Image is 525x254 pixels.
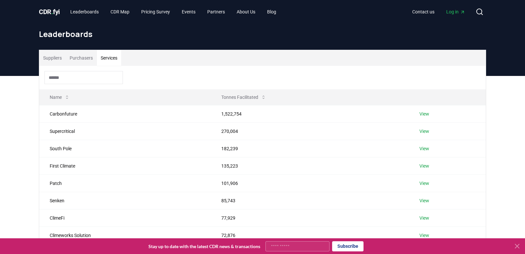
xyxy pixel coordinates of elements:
td: 1,522,754 [211,105,409,122]
td: Patch [39,174,211,192]
td: Climeworks Solution [39,227,211,244]
a: CDR Map [105,6,135,18]
button: Name [44,91,75,104]
td: Supercritical [39,122,211,140]
a: View [419,111,429,117]
a: Log in [441,6,470,18]
td: First Climate [39,157,211,174]
a: Blog [262,6,281,18]
a: Events [177,6,201,18]
span: Log in [446,9,465,15]
td: 182,239 [211,140,409,157]
a: View [419,145,429,152]
button: Tonnes Facilitated [216,91,271,104]
a: Leaderboards [65,6,104,18]
a: CDR.fyi [39,7,60,16]
a: View [419,128,429,135]
span: . [51,8,53,16]
nav: Main [407,6,470,18]
a: Contact us [407,6,440,18]
td: Carbonfuture [39,105,211,122]
td: South Pole [39,140,211,157]
a: View [419,232,429,239]
button: Purchasers [66,50,97,66]
a: View [419,215,429,221]
a: Partners [202,6,230,18]
span: CDR fyi [39,8,60,16]
td: ClimeFi [39,209,211,227]
a: About Us [231,6,261,18]
a: View [419,197,429,204]
nav: Main [65,6,281,18]
button: Services [97,50,121,66]
td: 85,743 [211,192,409,209]
a: View [419,163,429,169]
h1: Leaderboards [39,29,486,39]
td: 77,929 [211,209,409,227]
td: 72,876 [211,227,409,244]
td: 101,906 [211,174,409,192]
td: 270,004 [211,122,409,140]
td: Senken [39,192,211,209]
a: Pricing Survey [136,6,175,18]
a: View [419,180,429,187]
td: 135,223 [211,157,409,174]
button: Suppliers [39,50,66,66]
